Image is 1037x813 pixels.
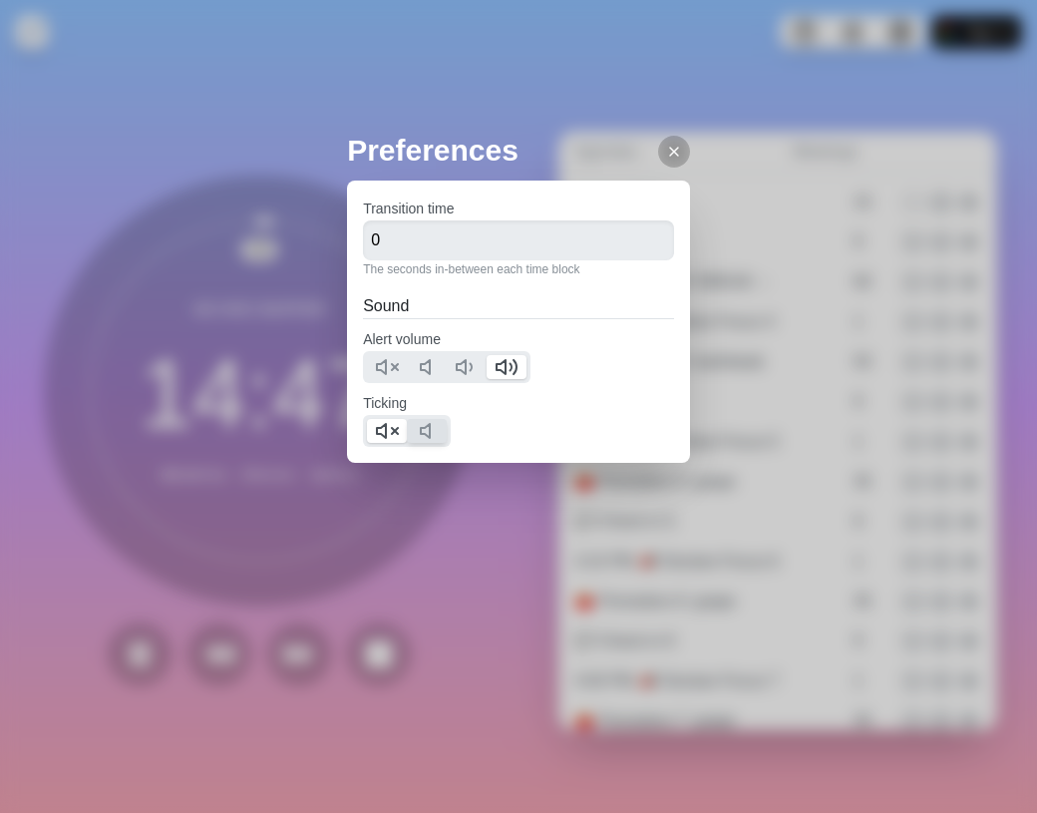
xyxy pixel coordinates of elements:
label: Alert volume [363,331,441,347]
p: The seconds in-between each time block [363,260,674,278]
h2: Preferences [347,128,690,173]
label: Ticking [363,395,407,411]
label: Transition time [363,201,454,216]
h2: Sound [363,294,674,318]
